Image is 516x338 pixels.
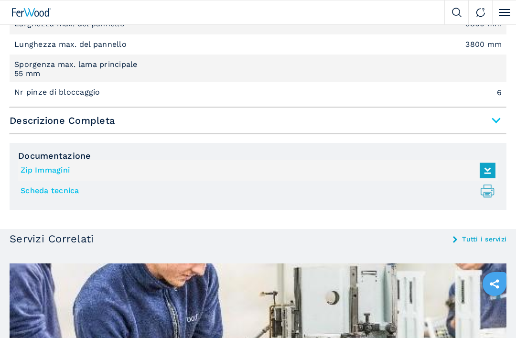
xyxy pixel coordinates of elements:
iframe: Chat [475,295,509,331]
h3: Servizi Correlati [10,234,94,244]
img: Ferwood [12,8,51,17]
p: Nr pinze di bloccaggio [14,87,103,98]
p: Lunghezza max. del pannello [14,39,129,50]
em: 6 [497,89,502,97]
a: Scheda tecnica [21,183,491,199]
a: Tutti i servizi [462,236,506,242]
div: Descrizione Breve [10,14,506,103]
button: Click to toggle menu [492,0,516,24]
p: Sporgenza max. lama principale [14,59,140,70]
a: Zip Immagini [21,163,491,178]
img: Search [452,8,462,17]
img: Contact us [476,8,485,17]
span: Documentazione [18,152,498,160]
a: sharethis [483,272,506,296]
em: 3800 mm [465,20,502,28]
span: Descrizione Completa [10,112,506,129]
em: 55 mm [14,70,502,77]
em: 3800 mm [465,41,502,48]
